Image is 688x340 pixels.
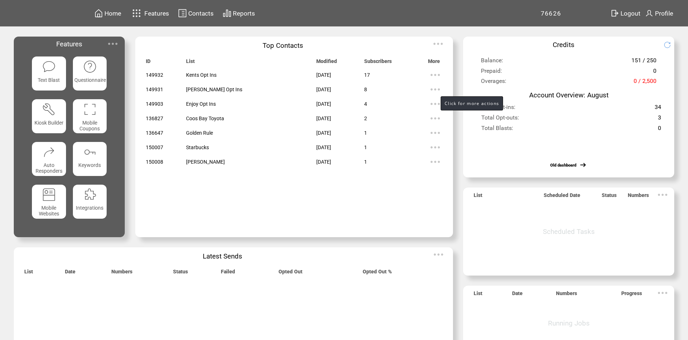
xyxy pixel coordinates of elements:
span: Mobile Websites [39,205,59,217]
a: Home [93,8,122,19]
a: Mobile Websites [32,185,66,221]
span: Numbers [111,269,132,278]
a: Kiosk Builder [32,99,66,135]
a: Reports [222,8,256,19]
span: [DATE] [316,72,331,78]
span: 8 [364,87,367,92]
span: Reports [233,10,255,17]
span: [DATE] [316,144,331,150]
a: Auto Responders [32,142,66,178]
span: Kiosk Builder [34,120,63,126]
span: Mobile Coupons [79,120,100,131]
span: [PERSON_NAME] [186,159,225,165]
img: refresh.png [664,41,678,49]
span: Date [512,290,523,300]
span: Failed [221,269,235,278]
span: Coos Bay Toyota [186,116,224,121]
span: [DATE] [316,130,331,136]
span: Logout [621,10,640,17]
span: 17 [364,72,370,78]
span: Numbers [556,290,577,300]
img: ellypsis.svg [428,97,442,111]
span: Credits [553,41,574,49]
img: contacts.svg [178,9,187,18]
span: 3 [658,114,661,125]
span: ID [146,58,151,68]
span: 150007 [146,144,163,150]
span: Top Contacts [263,42,303,50]
img: features.svg [130,7,143,19]
span: Modified [316,58,337,68]
span: [DATE] [316,101,331,107]
span: 34 [655,104,661,114]
span: [PERSON_NAME] Opt Ins [186,87,242,92]
img: integrations.svg [83,188,97,201]
img: chart.svg [223,9,231,18]
img: questionnaire.svg [83,60,97,74]
span: Overages: [481,77,506,88]
span: [DATE] [316,116,331,121]
img: profile.svg [645,9,654,18]
a: Features [129,6,170,20]
span: List [186,58,195,68]
span: Integrations [76,205,103,211]
span: Features [144,10,169,17]
a: Questionnaire [73,56,107,92]
span: Scheduled Date [544,192,580,202]
span: Numbers [628,192,649,202]
a: Profile [644,8,674,19]
span: 4 [364,101,367,107]
span: Keywords [78,162,101,168]
span: Home [104,10,121,17]
span: Balance: [481,57,503,67]
span: 149903 [146,101,163,107]
span: [DATE] [316,87,331,92]
span: List [24,269,33,278]
span: 0 [653,67,656,78]
span: Opted Out % [363,269,392,278]
img: tool%201.svg [42,102,56,116]
span: Status [173,269,188,278]
span: 149932 [146,72,163,78]
span: Auto Responders [36,162,62,174]
span: Enjoy Opt Ins [186,101,216,107]
img: coupons.svg [83,102,97,116]
span: 136647 [146,130,163,136]
img: ellypsis.svg [431,37,445,51]
img: exit.svg [610,9,619,18]
img: ellypsis.svg [655,286,670,300]
span: 1 [364,159,367,165]
img: ellypsis.svg [428,82,442,97]
span: Kents Opt Ins [186,72,217,78]
span: Profile [655,10,673,17]
img: auto-responders.svg [42,145,56,159]
span: 76626 [541,10,561,17]
img: ellypsis.svg [428,140,442,155]
img: ellypsis.svg [431,247,446,262]
img: ellypsis.svg [428,126,442,140]
a: Keywords [73,142,107,178]
span: Latest Sends [203,252,242,260]
a: Old dashboard [550,163,576,168]
span: [DATE] [316,159,331,165]
span: Contacts [188,10,214,17]
a: Text Blast [32,56,66,92]
img: home.svg [94,9,103,18]
a: Contacts [177,8,215,19]
img: ellypsis.svg [106,37,120,51]
span: Scheduled Tasks [543,228,595,236]
span: Opted Out [279,269,302,278]
span: Account Overview: August [529,91,609,99]
span: Total Blasts: [481,125,513,135]
span: 1 [364,130,367,136]
span: Prepaid: [481,67,502,78]
span: Status [602,192,617,202]
img: ellypsis.svg [428,155,442,169]
span: 0 / 2,500 [634,77,656,88]
a: Logout [609,8,644,19]
img: mobile-websites.svg [42,188,56,201]
span: 151 / 250 [631,57,656,67]
span: Date [65,269,75,278]
span: Features [56,40,82,48]
span: Running Jobs [548,319,590,327]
